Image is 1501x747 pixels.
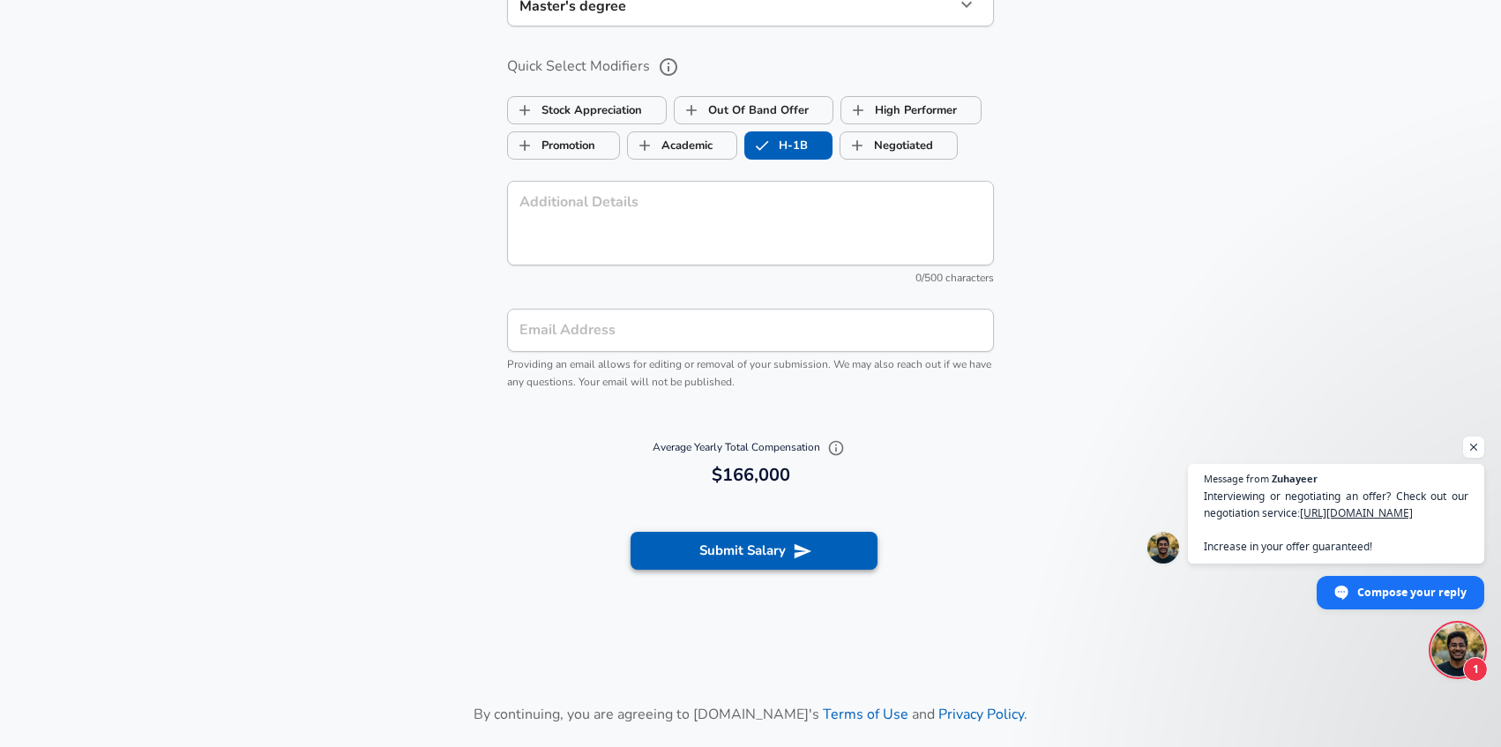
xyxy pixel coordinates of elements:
input: team@levels.fyi [507,309,994,352]
span: Academic [628,129,661,162]
a: Privacy Policy [938,705,1024,724]
label: Academic [628,129,713,162]
span: Negotiated [840,129,874,162]
label: H-1B [745,129,808,162]
span: Stock Appreciation [508,93,541,127]
button: High PerformerHigh Performer [840,96,982,124]
span: 1 [1463,657,1488,682]
button: Explain Total Compensation [823,435,849,461]
button: Out Of Band OfferOut Of Band Offer [674,96,833,124]
label: Promotion [508,129,595,162]
label: Quick Select Modifiers [507,52,994,82]
div: Open chat [1431,624,1484,676]
span: High Performer [841,93,875,127]
div: 0/500 characters [507,270,994,288]
button: help [653,52,683,82]
label: High Performer [841,93,957,127]
button: Submit Salary [631,532,877,569]
a: Terms of Use [823,705,908,724]
span: Average Yearly Total Compensation [653,440,849,454]
button: H-1BH-1B [744,131,833,160]
button: PromotionPromotion [507,131,620,160]
span: Compose your reply [1357,577,1467,608]
h6: $166,000 [514,461,987,489]
button: AcademicAcademic [627,131,737,160]
label: Stock Appreciation [508,93,642,127]
span: H-1B [745,129,779,162]
span: Interviewing or negotiating an offer? Check out our negotiation service: Increase in your offer g... [1204,488,1468,555]
button: Stock AppreciationStock Appreciation [507,96,667,124]
span: Out Of Band Offer [675,93,708,127]
span: Promotion [508,129,541,162]
span: Providing an email allows for editing or removal of your submission. We may also reach out if we ... [507,357,991,389]
button: NegotiatedNegotiated [840,131,958,160]
span: Zuhayeer [1272,474,1318,483]
span: Message from [1204,474,1269,483]
label: Out Of Band Offer [675,93,809,127]
label: Negotiated [840,129,933,162]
